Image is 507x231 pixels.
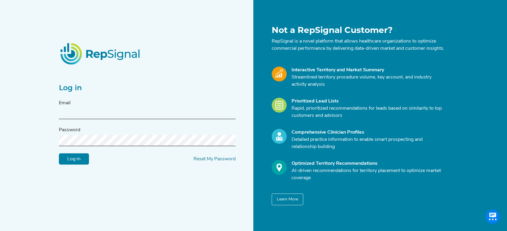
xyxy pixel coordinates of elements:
[272,160,287,175] img: Optimize_Icon.261f85db.svg
[272,129,287,144] img: Profile_Icon.739e2aba.svg
[272,67,287,81] img: Market_Icon.a700a4ad.svg
[59,99,71,107] label: Email
[59,153,89,165] input: Log in
[194,157,236,161] a: Reset My Password
[292,98,445,105] div: Prioritized Lead Lists
[292,67,445,74] div: Interactive Territory and Market Summary
[59,126,80,134] label: Password
[292,74,445,88] p: Streamlined territory procedure volume, key account, and industry activity analysis
[292,167,445,182] p: AI-driven recommendations for territory placement to optimize market coverage
[53,36,148,72] img: RepSignalLogo.20539ed3.png
[292,136,445,150] p: Detailed practice information to enable smart prospecting and relationship building
[292,129,445,136] div: Comprehensive Clinician Profiles
[272,194,303,205] button: Learn More
[272,38,445,52] p: RepSignal is a novel platform that allows healthcare organizations to optimize commercial perform...
[292,105,445,119] p: Rapid, prioritized recommendations for leads based on similarity to top customers and advisors
[272,25,445,35] h1: Not a RepSignal Customer?
[292,160,445,167] div: Optimized Territory Recommendations
[59,84,236,92] h2: Log in
[272,98,287,113] img: Leads_Icon.28e8c528.svg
